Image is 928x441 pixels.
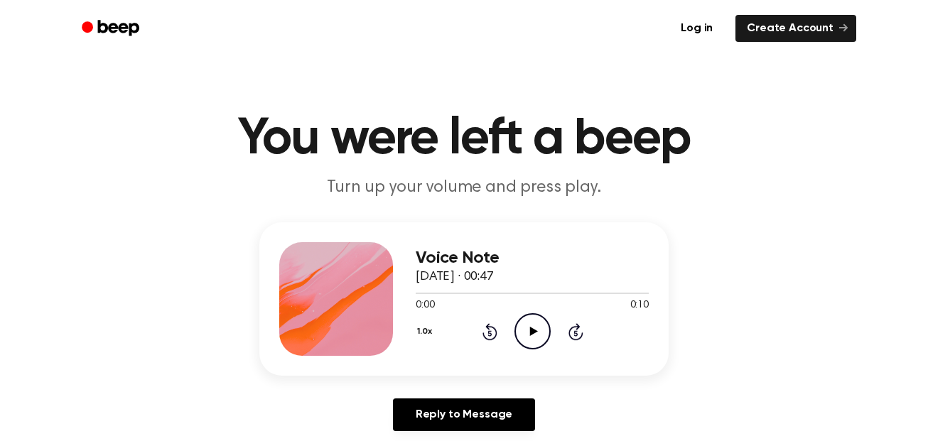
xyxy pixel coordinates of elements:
[416,320,437,344] button: 1.0x
[416,298,434,313] span: 0:00
[735,15,856,42] a: Create Account
[630,298,649,313] span: 0:10
[100,114,828,165] h1: You were left a beep
[416,271,494,283] span: [DATE] · 00:47
[393,398,535,431] a: Reply to Message
[72,15,152,43] a: Beep
[191,176,737,200] p: Turn up your volume and press play.
[416,249,649,268] h3: Voice Note
[667,12,727,45] a: Log in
